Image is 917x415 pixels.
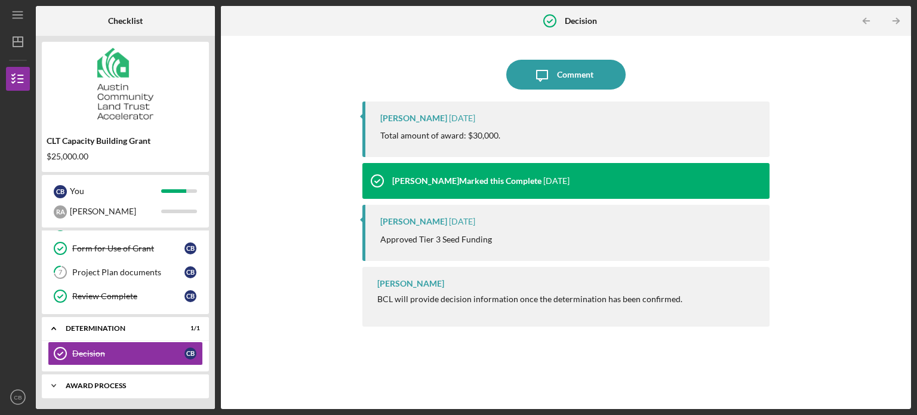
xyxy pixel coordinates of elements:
[392,176,541,186] div: [PERSON_NAME] Marked this Complete
[565,16,597,26] b: Decision
[66,325,170,332] div: Determination
[184,290,196,302] div: C B
[48,260,203,284] a: 7Project Plan documentsCB
[48,284,203,308] a: Review CompleteCB
[70,181,161,201] div: You
[59,269,63,276] tspan: 7
[42,48,209,119] img: Product logo
[380,113,447,123] div: [PERSON_NAME]
[48,236,203,260] a: Form for Use of GrantCB
[380,129,500,142] p: Total amount of award: $30,000.
[184,266,196,278] div: C B
[54,185,67,198] div: C B
[449,113,475,123] time: 2025-09-19 20:14
[47,152,204,161] div: $25,000.00
[380,217,447,226] div: [PERSON_NAME]
[557,60,593,90] div: Comment
[72,268,184,277] div: Project Plan documents
[377,294,682,304] div: BCL will provide decision information once the determination has been confirmed.
[72,244,184,253] div: Form for Use of Grant
[47,136,204,146] div: CLT Capacity Building Grant
[380,233,492,246] p: Approved Tier 3 Seed Funding
[184,242,196,254] div: C B
[108,16,143,26] b: Checklist
[54,205,67,219] div: R A
[48,342,203,365] a: DecisionCB
[377,279,444,288] div: [PERSON_NAME]
[14,394,21,401] text: CB
[179,325,200,332] div: 1 / 1
[543,176,570,186] time: 2025-09-19 19:29
[72,291,184,301] div: Review Complete
[449,217,475,226] time: 2025-09-19 19:29
[184,348,196,359] div: C B
[506,60,626,90] button: Comment
[66,382,194,389] div: Award Process
[6,385,30,409] button: CB
[72,349,184,358] div: Decision
[70,201,161,222] div: [PERSON_NAME]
